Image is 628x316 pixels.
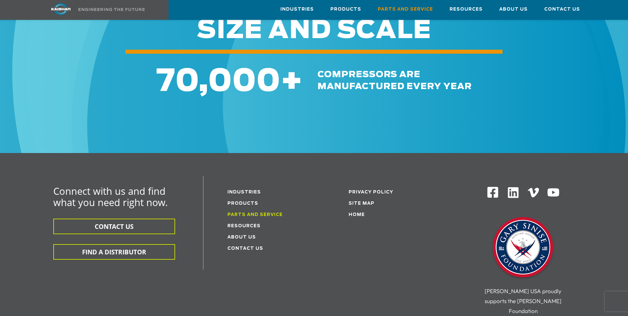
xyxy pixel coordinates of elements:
span: About Us [499,6,528,13]
img: Gary Sinise Foundation [490,215,556,281]
img: Linkedin [507,186,520,199]
span: Contact Us [544,6,580,13]
span: Parts and Service [378,6,433,13]
a: Products [330,0,361,18]
span: [PERSON_NAME] USA proudly supports the [PERSON_NAME] Foundation [485,288,561,314]
span: Products [330,6,361,13]
a: Resources [450,0,483,18]
a: Products [227,201,258,206]
button: FIND A DISTRIBUTOR [53,244,175,260]
span: Industries [280,6,314,13]
a: Parts and service [227,213,283,217]
span: 70,000 [156,67,280,97]
span: Connect with us and find what you need right now. [53,184,168,209]
a: Resources [227,224,261,228]
span: compressors are manufactured every year [317,70,472,91]
a: Industries [280,0,314,18]
img: kaishan logo [36,3,86,15]
a: Site Map [349,201,374,206]
a: Industries [227,190,261,194]
button: CONTACT US [53,219,175,234]
a: Parts and Service [378,0,433,18]
img: Youtube [547,186,560,199]
a: Contact Us [227,246,263,251]
img: Engineering the future [78,8,145,11]
a: Privacy Policy [349,190,393,194]
a: Home [349,213,365,217]
a: About Us [499,0,528,18]
a: Contact Us [544,0,580,18]
img: Facebook [487,186,499,198]
span: + [280,67,303,97]
img: Vimeo [528,188,539,197]
a: About Us [227,235,256,239]
span: Resources [450,6,483,13]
